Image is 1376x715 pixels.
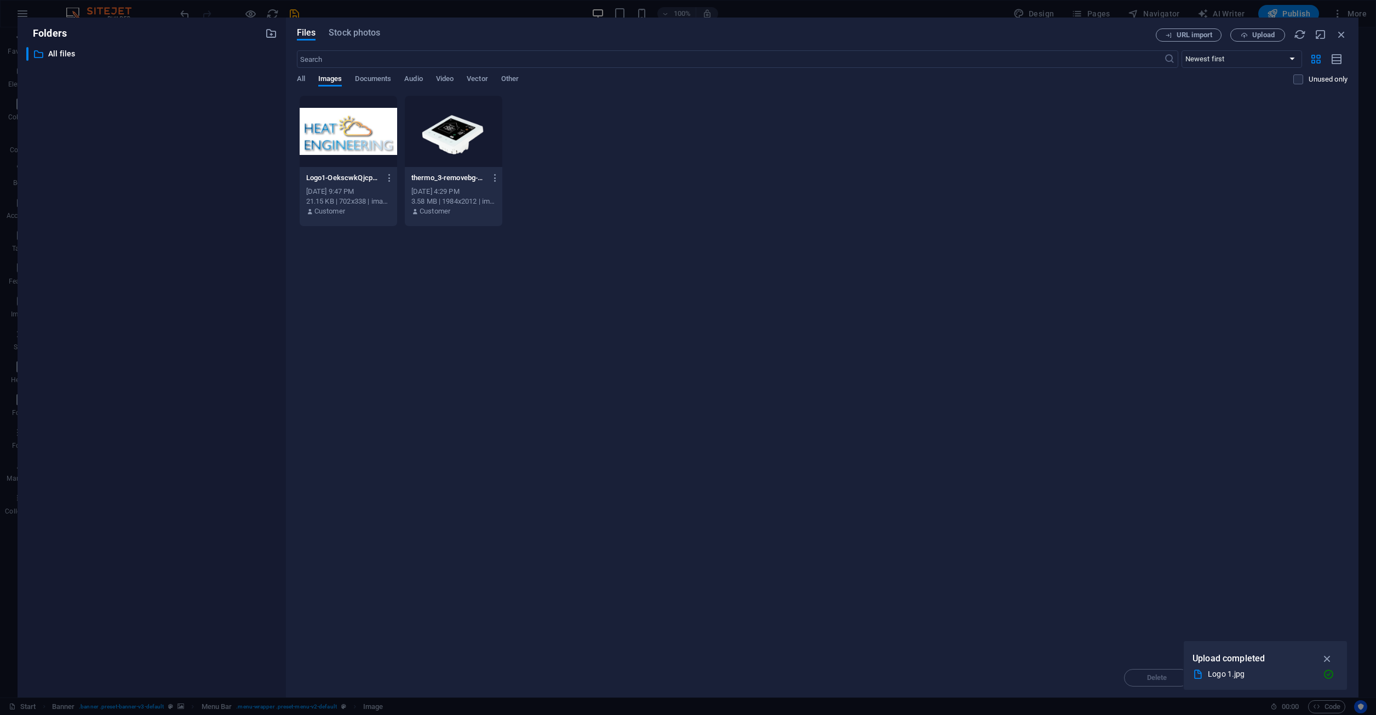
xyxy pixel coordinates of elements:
i: Reload [1294,28,1306,41]
div: 3.58 MB | 1984x2012 | image/png [411,197,496,206]
button: Upload [1230,28,1285,42]
span: Video [436,72,454,88]
div: Logo 1.jpg [1208,668,1314,681]
i: Close [1335,28,1348,41]
span: URL import [1177,32,1212,38]
span: Files [297,26,316,39]
p: Folders [26,26,67,41]
p: Upload completed [1192,651,1265,666]
div: [DATE] 9:47 PM [306,187,391,197]
span: Images [318,72,342,88]
p: thermo_3-removebg-preview_upscayl_4x_high-fidelity-4x-gQ-UA3M1SjQC_stpbGAgDg.png [411,173,486,183]
button: URL import [1156,28,1222,42]
p: Logo1-OekscwkQjcpb1PprBDx9LA.jpg [306,173,381,183]
i: Create new folder [265,27,277,39]
span: Other [501,72,519,88]
span: Upload [1252,32,1275,38]
span: Audio [404,72,422,88]
div: ​ [26,47,28,61]
p: Customer [420,206,450,216]
input: Search [297,50,1164,68]
span: All [297,72,305,88]
p: All files [48,48,257,60]
p: Customer [314,206,345,216]
div: [DATE] 4:29 PM [411,187,496,197]
i: Minimize [1315,28,1327,41]
span: Documents [355,72,391,88]
div: 21.15 KB | 702x338 | image/jpeg [306,197,391,206]
span: Stock photos [329,26,380,39]
p: Displays only files that are not in use on the website. Files added during this session can still... [1309,74,1348,84]
button: 1 [25,659,32,666]
span: Vector [467,72,488,88]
